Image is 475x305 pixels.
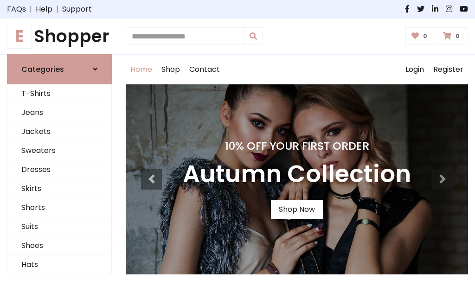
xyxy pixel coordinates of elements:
a: Shorts [7,198,111,217]
a: Login [401,55,429,84]
a: Skirts [7,179,111,198]
a: Home [126,55,157,84]
a: Help [36,4,52,15]
h4: 10% Off Your First Order [183,140,411,152]
a: FAQs [7,4,26,15]
span: | [52,4,62,15]
a: Categories [7,54,112,84]
a: 0 [437,27,468,45]
a: EShopper [7,26,112,47]
span: E [7,24,32,49]
h3: Autumn Collection [183,160,411,189]
a: T-Shirts [7,84,111,103]
a: Contact [185,55,225,84]
span: | [26,4,36,15]
h1: Shopper [7,26,112,47]
a: Register [429,55,468,84]
a: Shop Now [271,200,323,219]
a: Dresses [7,160,111,179]
span: 0 [421,32,430,40]
a: Shop [157,55,185,84]
a: Suits [7,217,111,236]
a: Hats [7,255,111,274]
a: Shoes [7,236,111,255]
a: Jeans [7,103,111,122]
a: 0 [405,27,436,45]
a: Sweaters [7,141,111,160]
a: Jackets [7,122,111,141]
h6: Categories [21,65,64,74]
a: Support [62,4,92,15]
span: 0 [453,32,462,40]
